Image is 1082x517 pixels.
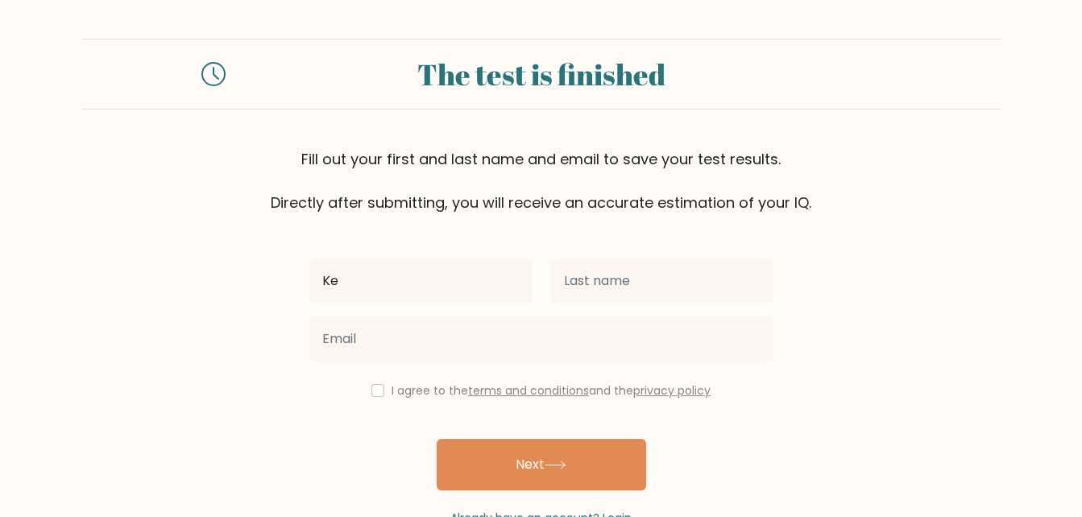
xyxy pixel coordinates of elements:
a: privacy policy [633,383,711,399]
label: I agree to the and the [392,383,711,399]
input: Email [309,316,773,362]
input: First name [309,258,532,304]
div: The test is finished [245,52,838,96]
div: Fill out your first and last name and email to save your test results. Directly after submitting,... [82,148,1001,213]
button: Next [437,439,646,490]
input: Last name [551,258,773,304]
a: terms and conditions [468,383,589,399]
